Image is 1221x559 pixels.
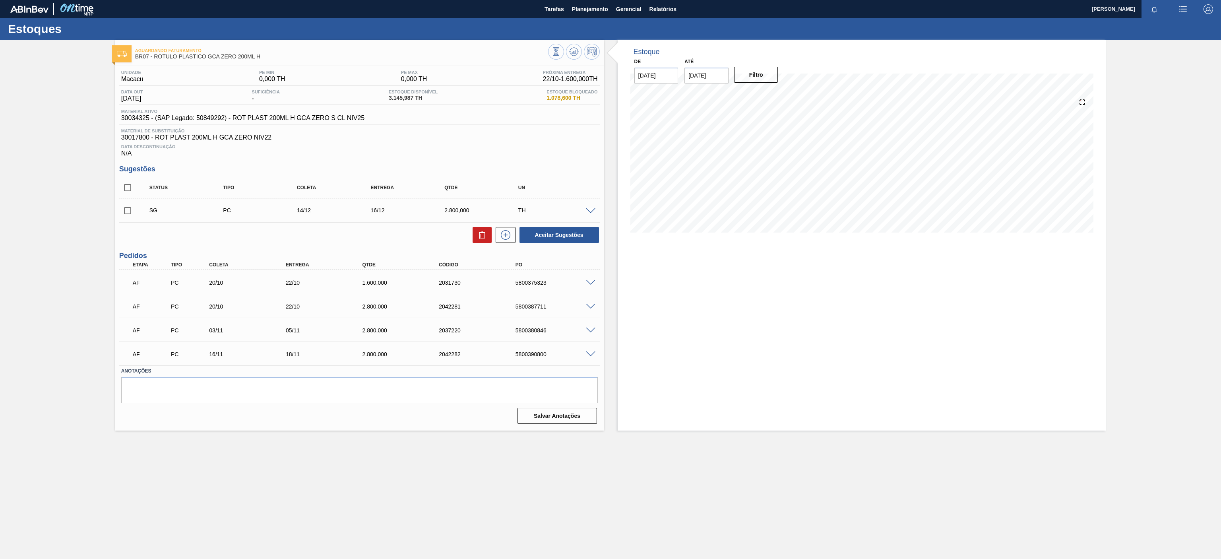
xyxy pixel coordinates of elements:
div: 05/11/2025 [284,327,372,334]
div: Pedido de Compra [169,303,211,310]
div: Estoque [634,48,660,56]
div: 18/11/2025 [284,351,372,357]
div: Aguardando Faturamento [131,274,173,291]
button: Aceitar Sugestões [519,227,599,243]
button: Salvar Anotações [517,408,597,424]
div: 1.600,000 [360,279,449,286]
button: Visão Geral dos Estoques [548,44,564,60]
div: Pedido de Compra [169,351,211,357]
div: Entrega [369,185,454,190]
p: AF [133,279,171,286]
div: Tipo [169,262,211,268]
input: dd/mm/yyyy [634,68,678,83]
div: Aguardando Faturamento [131,298,173,315]
h1: Estoques [8,24,149,33]
div: PO [514,262,602,268]
div: 2.800,000 [442,207,527,214]
div: Pedido de Compra [221,207,306,214]
p: AF [133,327,171,334]
div: Aceitar Sugestões [516,226,600,244]
span: 30017800 - ROT PLAST 200ML H GCA ZERO NIV22 [121,134,598,141]
span: Suficiência [252,89,280,94]
div: Coleta [207,262,295,268]
div: Tipo [221,185,306,190]
span: 30034325 - (SAP Legado: 50849292) - ROT PLAST 200ML H GCA ZERO S CL NIV25 [121,115,364,122]
input: dd/mm/yyyy [684,68,729,83]
div: 2.800,000 [360,303,449,310]
div: 5800380846 [514,327,602,334]
button: Programar Estoque [584,44,600,60]
div: 2.800,000 [360,351,449,357]
span: Data Descontinuação [121,144,598,149]
img: userActions [1178,4,1188,14]
div: Aguardando Faturamento [131,345,173,363]
h3: Pedidos [119,252,600,260]
span: Data out [121,89,143,94]
span: Aguardando Faturamento [135,48,548,53]
div: Nova sugestão [492,227,516,243]
div: 2042281 [437,303,525,310]
span: Unidade [121,70,143,75]
img: Logout [1204,4,1213,14]
label: Até [684,59,694,64]
span: Estoque Bloqueado [547,89,597,94]
div: Aguardando Faturamento [131,322,173,339]
span: 0,000 TH [401,76,427,83]
div: 03/11/2025 [207,327,295,334]
span: 1.078,600 TH [547,95,597,101]
p: AF [133,351,171,357]
div: 2042282 [437,351,525,357]
div: Código [437,262,525,268]
div: Pedido de Compra [169,279,211,286]
div: 2031730 [437,279,525,286]
img: TNhmsLtSVTkK8tSr43FrP2fwEKptu5GPRR3wAAAABJRU5ErkJggg== [10,6,48,13]
div: Etapa [131,262,173,268]
div: 16/11/2025 [207,351,295,357]
div: Entrega [284,262,372,268]
div: Sugestão Criada [147,207,233,214]
div: 5800387711 [514,303,602,310]
div: Coleta [295,185,380,190]
div: UN [516,185,601,190]
label: Anotações [121,365,598,377]
label: De [634,59,641,64]
span: Material de Substituição [121,128,598,133]
div: Excluir Sugestões [469,227,492,243]
div: N/A [119,141,600,157]
button: Atualizar Gráfico [566,44,582,60]
button: Notificações [1142,4,1167,15]
span: Relatórios [649,4,676,14]
span: BR07 - RÓTULO PLÁSTICO GCA ZERO 200ML H [135,54,548,60]
div: 22/10/2025 [284,303,372,310]
img: Ícone [117,51,127,57]
button: Filtro [734,67,778,83]
span: PE MAX [401,70,427,75]
div: Pedido de Compra [169,327,211,334]
span: 0,000 TH [259,76,285,83]
div: - [250,89,282,102]
span: Macacu [121,76,143,83]
span: Estoque Disponível [389,89,438,94]
span: 3.145,987 TH [389,95,438,101]
div: 5800390800 [514,351,602,357]
div: Qtde [360,262,449,268]
div: 20/10/2025 [207,279,295,286]
div: 22/10/2025 [284,279,372,286]
span: Tarefas [545,4,564,14]
div: 5800375323 [514,279,602,286]
div: Status [147,185,233,190]
h3: Sugestões [119,165,600,173]
span: Planejamento [572,4,608,14]
div: 16/12/2025 [369,207,454,214]
div: 20/10/2025 [207,303,295,310]
div: 2.800,000 [360,327,449,334]
div: TH [516,207,601,214]
div: 14/12/2025 [295,207,380,214]
div: Qtde [442,185,527,190]
span: Gerencial [616,4,642,14]
span: Material ativo [121,109,364,114]
div: 2037220 [437,327,525,334]
span: [DATE] [121,95,143,102]
span: 22/10 - 1.600,000 TH [543,76,598,83]
p: AF [133,303,171,310]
